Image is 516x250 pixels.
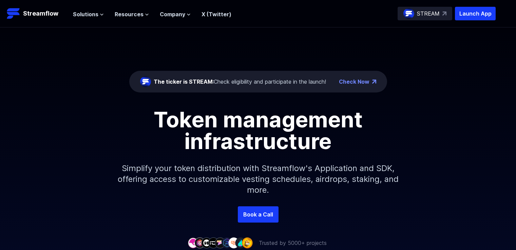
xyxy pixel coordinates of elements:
a: X (Twitter) [202,11,231,18]
button: Launch App [455,7,496,20]
img: company-4 [208,237,219,248]
p: Simplify your token distribution with Streamflow's Application and SDK, offering access to custom... [112,152,404,206]
img: company-5 [215,237,226,248]
a: Streamflow [7,7,66,20]
h1: Token management infrastructure [106,109,411,152]
div: Check eligibility and participate in the launch! [154,78,326,86]
img: company-9 [242,237,253,248]
img: company-2 [194,237,205,248]
img: company-6 [222,237,232,248]
button: Resources [115,10,149,18]
img: company-8 [235,237,246,248]
a: Book a Call [238,206,279,223]
span: The ticker is STREAM: [154,78,214,85]
img: streamflow-logo-circle.png [140,76,151,87]
button: Company [160,10,191,18]
p: STREAM [417,9,440,18]
img: company-7 [228,237,239,248]
a: Check Now [339,78,369,86]
img: streamflow-logo-circle.png [403,8,414,19]
img: top-right-arrow.png [372,80,376,84]
img: Streamflow Logo [7,7,20,20]
span: Resources [115,10,144,18]
button: Solutions [73,10,104,18]
span: Solutions [73,10,98,18]
p: Trusted by 5000+ projects [259,239,327,247]
img: company-1 [188,237,198,248]
a: STREAM [398,7,452,20]
img: company-3 [201,237,212,248]
p: Streamflow [23,9,58,18]
span: Company [160,10,185,18]
img: top-right-arrow.svg [442,12,446,16]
